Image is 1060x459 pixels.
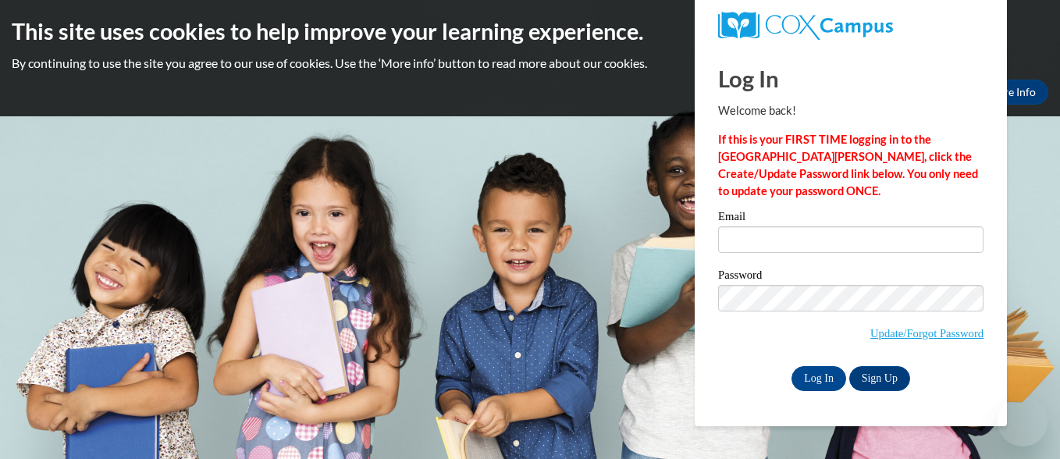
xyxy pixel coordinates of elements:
p: By continuing to use the site you agree to our use of cookies. Use the ‘More info’ button to read... [12,55,1048,72]
a: COX Campus [718,12,984,40]
a: More Info [975,80,1048,105]
img: COX Campus [718,12,893,40]
p: Welcome back! [718,102,984,119]
strong: If this is your FIRST TIME logging in to the [GEOGRAPHIC_DATA][PERSON_NAME], click the Create/Upd... [718,133,978,197]
h2: This site uses cookies to help improve your learning experience. [12,16,1048,47]
a: Update/Forgot Password [870,327,984,340]
label: Password [718,269,984,285]
a: Sign Up [849,366,910,391]
label: Email [718,211,984,226]
iframe: Button to launch messaging window [998,397,1048,447]
input: Log In [791,366,846,391]
h1: Log In [718,62,984,94]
